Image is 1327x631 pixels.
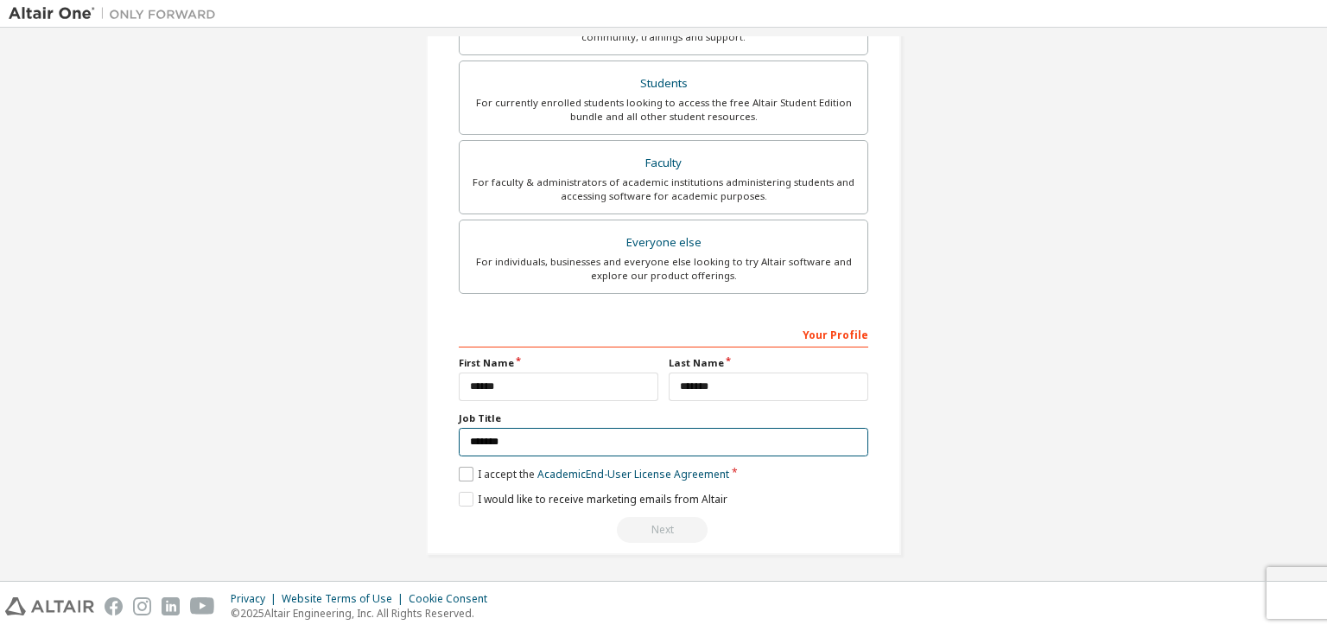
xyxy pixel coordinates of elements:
[5,597,94,615] img: altair_logo.svg
[459,517,868,543] div: Read and acccept EULA to continue
[459,356,658,370] label: First Name
[409,592,498,606] div: Cookie Consent
[459,320,868,347] div: Your Profile
[162,597,180,615] img: linkedin.svg
[470,72,857,96] div: Students
[537,467,729,481] a: Academic End-User License Agreement
[190,597,215,615] img: youtube.svg
[459,467,729,481] label: I accept the
[133,597,151,615] img: instagram.svg
[470,151,857,175] div: Faculty
[231,606,498,621] p: © 2025 Altair Engineering, Inc. All Rights Reserved.
[105,597,123,615] img: facebook.svg
[470,231,857,255] div: Everyone else
[459,492,727,507] label: I would like to receive marketing emails from Altair
[470,175,857,203] div: For faculty & administrators of academic institutions administering students and accessing softwa...
[282,592,409,606] div: Website Terms of Use
[459,411,868,425] label: Job Title
[669,356,868,370] label: Last Name
[470,96,857,124] div: For currently enrolled students looking to access the free Altair Student Edition bundle and all ...
[9,5,225,22] img: Altair One
[231,592,282,606] div: Privacy
[470,255,857,283] div: For individuals, businesses and everyone else looking to try Altair software and explore our prod...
